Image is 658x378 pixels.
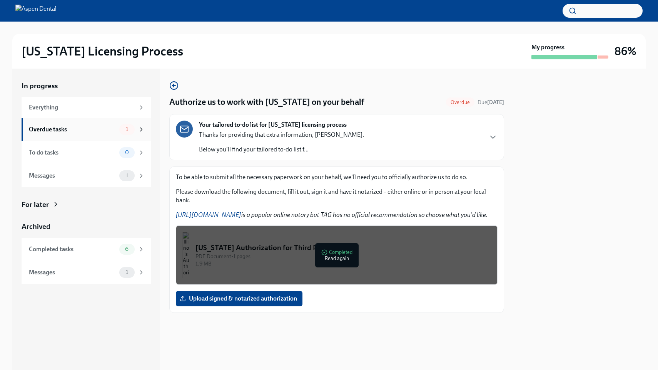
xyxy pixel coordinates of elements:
a: [URL][DOMAIN_NAME] [176,211,241,218]
span: 6 [120,246,133,252]
a: Overdue tasks1 [22,118,151,141]
h3: 86% [615,44,636,58]
div: PDF Document • 1 pages [195,253,491,260]
div: 1.9 MB [195,260,491,267]
label: Upload signed & notarized authorization [176,291,302,306]
span: 0 [120,150,134,155]
a: Everything [22,97,151,118]
span: Upload signed & notarized authorization [181,295,297,302]
a: For later [22,200,151,210]
strong: [DATE] [487,99,504,106]
a: Completed tasks6 [22,238,151,261]
p: Below you'll find your tailored to-do list f... [199,145,364,154]
a: Messages1 [22,164,151,187]
strong: Your tailored to-do list for [US_STATE] licensing process [199,121,347,129]
div: Overdue tasks [29,125,116,134]
span: August 22nd, 2025 10:00 [478,99,504,106]
a: Archived [22,222,151,232]
span: 1 [121,126,133,132]
a: In progress [22,81,151,91]
span: Overdue [446,99,474,105]
p: To be able to submit all the necessary paperwork on your behalf, we'll need you to officially aut... [176,173,498,181]
span: 1 [121,269,133,275]
div: Completed tasks [29,245,116,254]
em: is a popular online notary but TAG has no official recommendation so choose what you'd like. [176,211,488,218]
h2: [US_STATE] Licensing Process [22,44,183,59]
img: Illinois Authorization for Third Party Contact [182,232,189,278]
p: Thanks for providing that extra information, [PERSON_NAME]. [199,131,364,139]
div: Messages [29,268,116,277]
a: Messages1 [22,261,151,284]
div: [US_STATE] Authorization for Third Party Contact [195,243,491,253]
strong: My progress [531,43,564,52]
div: To do tasks [29,148,116,157]
div: Messages [29,171,116,180]
div: Everything [29,103,135,112]
h4: Authorize us to work with [US_STATE] on your behalf [169,96,364,108]
span: 1 [121,173,133,178]
button: [US_STATE] Authorization for Third Party ContactPDF Document•1 pages1.9 MBCompletedRead again [176,225,498,285]
a: To do tasks0 [22,141,151,164]
div: For later [22,200,49,210]
img: Aspen Dental [15,5,57,17]
p: Please download the following document, fill it out, sign it and have it notarized – either onlin... [176,188,498,205]
span: Due [478,99,504,106]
